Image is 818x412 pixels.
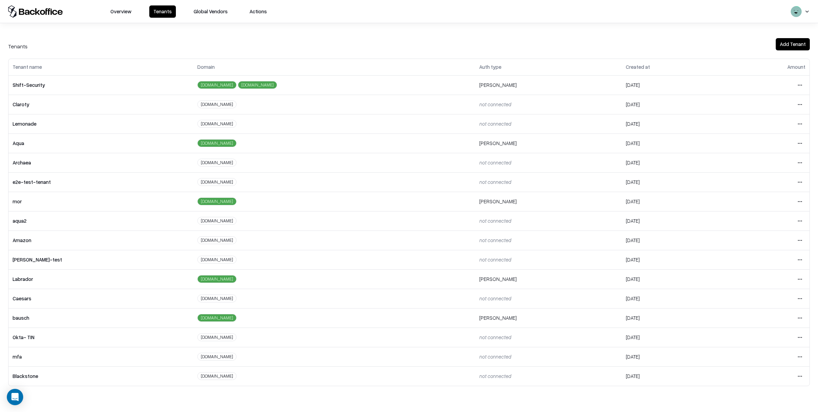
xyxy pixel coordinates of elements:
[197,197,237,205] div: [DOMAIN_NAME]
[9,75,193,95] td: Shift-Security
[197,217,237,225] div: [DOMAIN_NAME]
[197,139,237,147] div: [DOMAIN_NAME]
[622,192,726,211] td: [DATE]
[479,353,511,360] span: not connected
[622,231,726,250] td: [DATE]
[622,75,726,95] td: [DATE]
[9,347,193,366] td: mfa
[479,276,517,282] span: [PERSON_NAME]
[9,328,193,347] td: Okta- TIN
[479,140,517,146] span: [PERSON_NAME]
[9,289,193,308] td: Caesars
[622,289,726,308] td: [DATE]
[622,347,726,366] td: [DATE]
[479,256,511,263] span: not connected
[197,256,237,264] div: [DOMAIN_NAME]
[479,121,511,127] span: not connected
[479,334,511,340] span: not connected
[190,5,232,18] button: Global Vendors
[197,295,237,302] div: [DOMAIN_NAME]
[7,389,23,405] div: Open Intercom Messenger
[479,198,517,204] span: [PERSON_NAME]
[197,81,237,89] div: [DOMAIN_NAME]
[479,101,511,107] span: not connected
[197,372,237,380] div: [DOMAIN_NAME]
[622,211,726,231] td: [DATE]
[479,295,511,301] span: not connected
[9,366,193,386] td: Blackstone
[622,59,726,75] th: Created at
[479,159,511,165] span: not connected
[197,333,237,341] div: [DOMAIN_NAME]
[479,237,511,243] span: not connected
[9,59,193,75] th: Tenant name
[725,59,809,75] th: Amount
[238,81,277,89] div: [DOMAIN_NAME]
[197,275,237,283] div: [DOMAIN_NAME]
[9,172,193,192] td: e2e-test-tenant
[9,133,193,153] td: Aqua
[9,153,193,172] td: Archaea
[479,373,511,379] span: not connected
[9,308,193,328] td: bausch
[9,231,193,250] td: Amazon
[8,42,28,50] div: Tenants
[622,269,726,289] td: [DATE]
[9,250,193,269] td: [PERSON_NAME]-test
[197,236,237,244] div: [DOMAIN_NAME]
[622,114,726,133] td: [DATE]
[197,100,237,108] div: [DOMAIN_NAME]
[776,38,810,50] button: Add Tenant
[9,211,193,231] td: aqua2
[475,59,622,75] th: Auth type
[622,95,726,114] td: [DATE]
[245,5,271,18] button: Actions
[106,5,136,18] button: Overview
[622,328,726,347] td: [DATE]
[197,353,237,361] div: [DOMAIN_NAME]
[197,120,237,128] div: [DOMAIN_NAME]
[9,192,193,211] td: mor
[197,314,237,322] div: [DOMAIN_NAME]
[479,82,517,88] span: [PERSON_NAME]
[197,159,237,167] div: [DOMAIN_NAME]
[479,218,511,224] span: not connected
[622,250,726,269] td: [DATE]
[479,315,517,321] span: [PERSON_NAME]
[622,308,726,328] td: [DATE]
[197,178,237,186] div: [DOMAIN_NAME]
[9,114,193,133] td: Lemonade
[9,269,193,289] td: Labrador
[622,133,726,153] td: [DATE]
[622,366,726,386] td: [DATE]
[149,5,176,18] button: Tenants
[9,95,193,114] td: Claroty
[622,153,726,172] td: [DATE]
[193,59,475,75] th: Domain
[622,172,726,192] td: [DATE]
[479,179,511,185] span: not connected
